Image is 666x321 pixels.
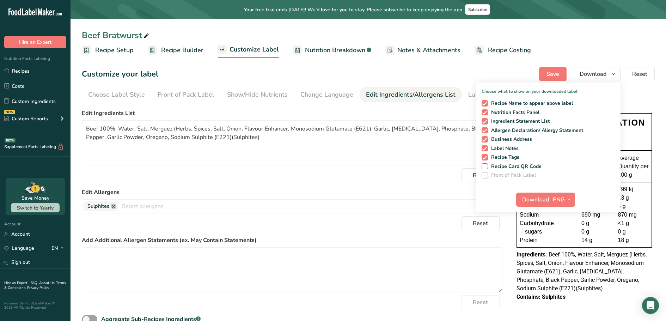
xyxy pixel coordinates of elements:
div: 14 g [581,236,612,244]
div: Label Extra Info [468,90,515,99]
a: Privacy Policy [27,285,49,290]
span: Front of Pack Label [488,172,536,178]
span: sugars [525,228,542,236]
span: Sulphites [87,202,109,210]
span: Download [522,195,549,204]
button: Switch to Yearly [11,203,60,212]
span: Carbohydrate [520,219,554,228]
span: Nutrition Breakdown [305,46,365,55]
span: Business Address [488,136,532,143]
span: Allergen Declaration/ Allergy Statement [488,127,583,134]
div: NEW [4,110,15,114]
div: Powered By FoodLabelMaker © 2025 All Rights Reserved [4,301,66,310]
h1: Customize your label [82,68,158,80]
a: Hire an Expert . [4,280,29,285]
button: Reset [461,216,500,230]
div: Average Quantity per 100 g [618,154,649,179]
label: Add Additional Allergen Statements (ex. May Contain Statements) [82,236,502,244]
div: Edit Ingredients/Allergens List [366,90,456,99]
span: Ingredients: [517,251,547,258]
div: BETA [5,138,16,143]
button: Reset [461,168,500,182]
div: Front of Pack Label [158,90,214,99]
a: About Us . [39,280,56,285]
span: Sodium [520,211,539,219]
span: Nutrition Facts Panel [488,109,540,116]
span: Ingredient Statement List [488,118,550,125]
label: Edit Allergens [82,188,502,196]
button: Reset [625,67,655,81]
div: <1 g [618,219,649,228]
span: Protein [520,236,538,244]
a: Terms & Conditions . [4,280,66,290]
label: Edit Ingredients List [82,109,502,117]
p: Choose what to show on your downloaded label [476,83,621,95]
button: Download [571,67,621,81]
a: Language [4,242,34,254]
div: Contains: Sulphites [517,293,652,301]
span: Recipe Card QR Code [488,163,542,170]
div: 690 mg [581,211,612,219]
span: Recipe Costing [488,46,531,55]
span: Recipe Name to appear above label [488,100,573,107]
div: Save Money [22,194,49,202]
a: Recipe Costing [475,42,531,58]
div: Beef Bratwurst [82,29,151,42]
button: Reset [461,295,500,309]
span: Recipe Tags [488,154,520,160]
span: PNG [553,195,565,204]
div: 870 mg [618,211,649,219]
button: Save [539,67,567,81]
span: Beef 100%, Water, Salt, Merguez (Herbs, Spices, Salt, Onion, Flavour Enhancer, Monosodium Glutama... [517,251,647,292]
span: Reset [473,171,488,180]
input: Select allergens [118,201,502,212]
span: Reset [473,219,488,228]
span: Recipe Builder [161,46,203,55]
span: Notes & Attachments [397,46,460,55]
div: 0 g [618,228,649,236]
div: Change Language [300,90,353,99]
div: Open Intercom Messenger [642,297,659,314]
button: Download [516,193,551,207]
div: 18 g [618,236,649,244]
span: Customize Label [230,45,279,54]
span: Subscribe [468,7,487,12]
div: 8 g [618,202,649,211]
button: Hire an Expert [4,36,66,48]
div: 13 g [618,194,649,202]
span: Switch to Yearly [17,205,54,211]
a: Notes & Attachments [385,42,460,58]
a: Nutrition Breakdown [293,42,371,58]
span: Reset [632,70,647,78]
div: 799 kj [618,185,649,194]
button: PNG [551,193,575,207]
div: Custom Reports [4,115,48,122]
span: Label Notes [488,145,519,152]
span: Recipe Setup [95,46,134,55]
a: Recipe Builder [148,42,203,58]
div: 0 g [581,219,612,228]
span: Reset [473,298,488,307]
div: EN [51,244,66,253]
div: 0 g [581,228,612,236]
div: Show/Hide Nutrients [227,90,288,99]
span: Your free trial ends [DATE]! We'd love for you to stay. Please subscribe to keep enjoying the app [244,6,462,13]
a: Recipe Setup [82,42,134,58]
div: - [520,228,525,236]
span: Save [546,70,559,78]
button: Subscribe [465,4,490,15]
span: Download [580,70,606,78]
a: Customize Label [218,42,279,59]
a: FAQ . [31,280,39,285]
div: Choose Label Style [88,90,145,99]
